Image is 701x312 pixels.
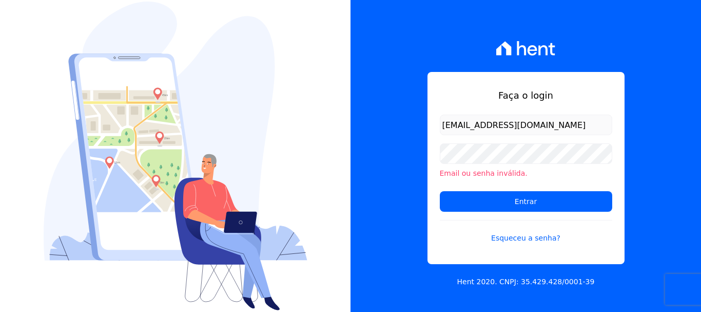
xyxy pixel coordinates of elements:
h1: Faça o login [440,88,612,102]
input: Email [440,115,612,135]
input: Entrar [440,191,612,212]
p: Hent 2020. CNPJ: 35.429.428/0001-39 [457,277,595,287]
a: Esqueceu a senha? [440,220,612,244]
img: Login [44,2,307,310]
li: Email ou senha inválida. [440,168,612,179]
